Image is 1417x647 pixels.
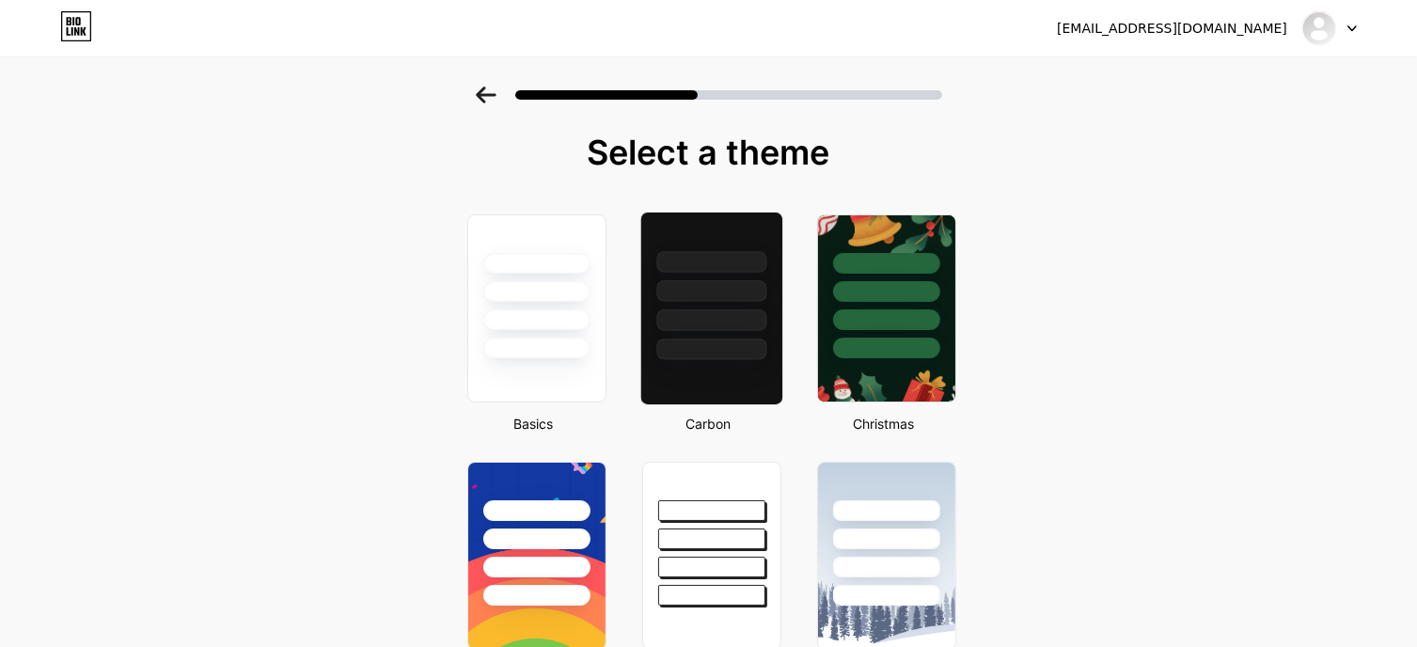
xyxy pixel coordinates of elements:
img: fuelwebmarketing1 [1301,10,1337,46]
div: Basics [462,414,606,434]
div: Select a theme [460,134,958,171]
div: Christmas [811,414,956,434]
div: [EMAIL_ADDRESS][DOMAIN_NAME] [1057,19,1287,39]
div: Carbon [637,414,781,434]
